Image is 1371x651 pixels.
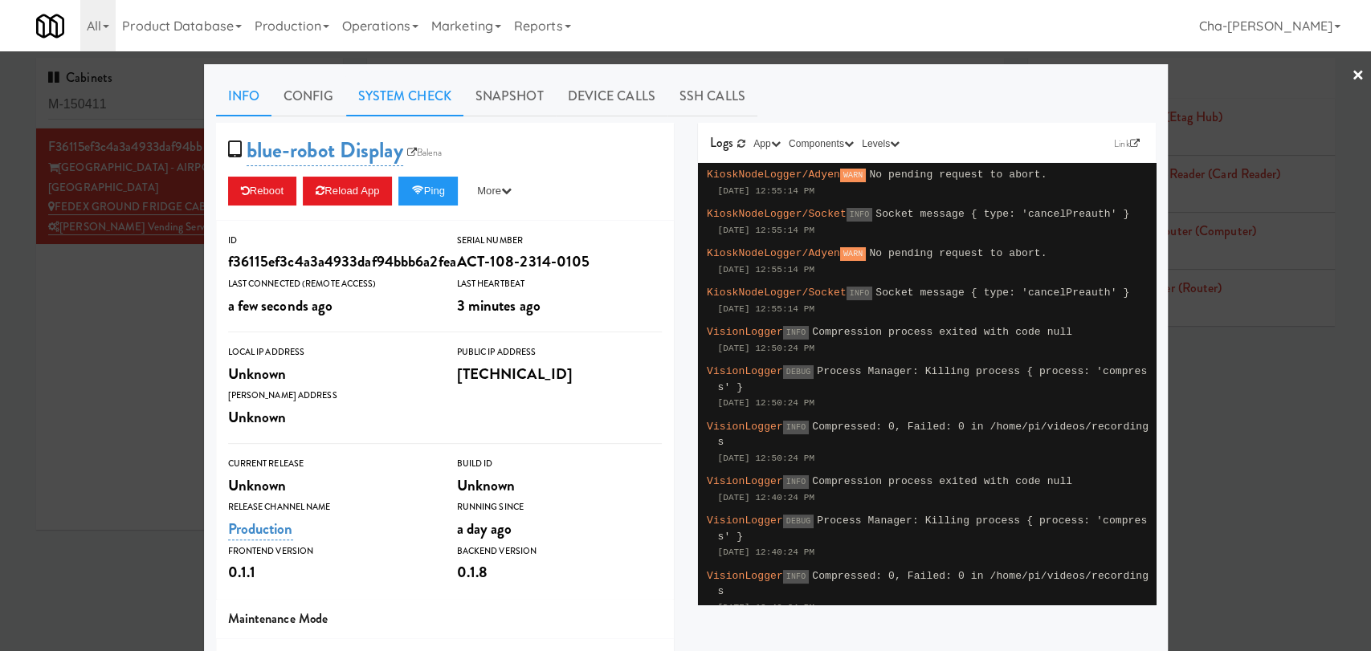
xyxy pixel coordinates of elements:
[718,226,815,235] span: [DATE] 12:55:14 PM
[749,136,785,152] button: App
[36,12,64,40] img: Micromart
[457,472,662,499] div: Unknown
[1110,136,1144,152] a: Link
[216,76,271,116] a: Info
[228,295,333,316] span: a few seconds ago
[783,421,809,434] span: INFO
[271,76,346,116] a: Config
[228,344,433,360] div: Local IP Address
[457,559,662,586] div: 0.1.8
[783,475,809,489] span: INFO
[403,144,447,161] a: Balena
[718,421,1149,449] span: Compressed: 0, Failed: 0 in /home/pi/videos/recordings
[707,515,783,527] span: VisionLogger
[707,326,783,338] span: VisionLogger
[228,559,433,586] div: 0.1.1
[228,609,328,628] span: Maintenance Mode
[707,208,847,220] span: KioskNodeLogger/Socket
[710,133,733,152] span: Logs
[247,135,403,166] a: blue-robot Display
[457,344,662,360] div: Public IP Address
[707,169,840,181] span: KioskNodeLogger/Adyen
[783,515,814,528] span: DEBUG
[785,136,858,152] button: Components
[718,515,1148,543] span: Process Manager: Killing process { process: 'compress' }
[718,304,815,314] span: [DATE] 12:55:14 PM
[707,287,847,299] span: KioskNodeLogger/Socket
[228,472,433,499] div: Unknown
[875,208,1129,220] span: Socket message { type: 'cancelPreauth' }
[457,518,512,539] span: a day ago
[457,248,662,275] div: ACT-108-2314-0105
[858,136,904,152] button: Levels
[707,247,840,259] span: KioskNodeLogger/Adyen
[840,169,866,182] span: WARN
[718,570,1149,598] span: Compressed: 0, Failed: 0 in /home/pi/videos/recordings
[847,287,872,300] span: INFO
[228,233,433,249] div: ID
[869,169,1047,181] span: No pending request to abort.
[457,543,662,559] div: Backend Version
[869,247,1047,259] span: No pending request to abort.
[556,76,667,116] a: Device Calls
[303,177,392,205] button: Reload App
[667,76,757,116] a: SSH Calls
[718,454,815,463] span: [DATE] 12:50:24 PM
[718,186,815,196] span: [DATE] 12:55:14 PM
[812,475,1072,487] span: Compression process exited with code null
[228,388,433,404] div: [PERSON_NAME] Address
[228,518,293,540] a: Production
[707,570,783,582] span: VisionLogger
[464,177,524,205] button: More
[228,404,433,431] div: Unknown
[463,76,556,116] a: Snapshot
[707,365,783,377] span: VisionLogger
[228,248,433,275] div: f36115ef3c4a3a4933daf94bbb6a2fea
[718,398,815,408] span: [DATE] 12:50:24 PM
[718,265,815,275] span: [DATE] 12:55:14 PM
[1352,51,1365,101] a: ×
[812,326,1072,338] span: Compression process exited with code null
[847,208,872,222] span: INFO
[707,421,783,433] span: VisionLogger
[228,177,297,205] button: Reboot
[718,603,815,612] span: [DATE] 12:40:24 PM
[346,76,463,116] a: System Check
[457,360,662,388] div: [TECHNICAL_ID]
[457,456,662,472] div: Build Id
[707,475,783,487] span: VisionLogger
[718,547,815,557] span: [DATE] 12:40:24 PM
[228,276,433,292] div: Last Connected (Remote Access)
[783,326,809,340] span: INFO
[228,543,433,559] div: Frontend Version
[718,365,1148,393] span: Process Manager: Killing process { process: 'compress' }
[457,276,662,292] div: Last Heartbeat
[875,287,1129,299] span: Socket message { type: 'cancelPreauth' }
[718,344,815,353] span: [DATE] 12:50:24 PM
[783,570,809,584] span: INFO
[398,177,458,205] button: Ping
[457,233,662,249] div: Serial Number
[228,499,433,515] div: Release Channel Name
[228,360,433,388] div: Unknown
[457,499,662,515] div: Running Since
[228,456,433,472] div: Current Release
[783,365,814,379] span: DEBUG
[457,295,541,316] span: 3 minutes ago
[718,493,815,502] span: [DATE] 12:40:24 PM
[840,247,866,261] span: WARN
